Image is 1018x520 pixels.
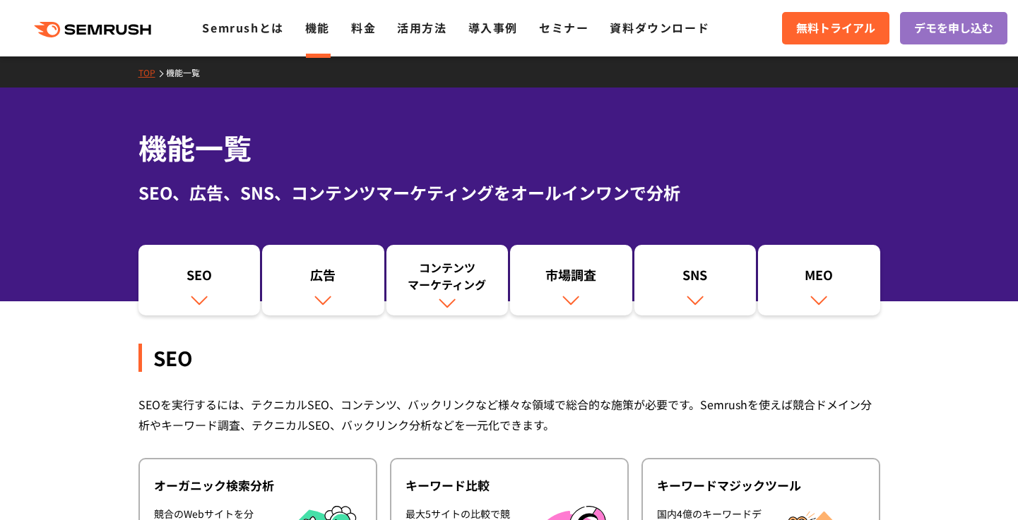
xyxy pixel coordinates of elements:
[539,19,588,36] a: セミナー
[351,19,376,36] a: 料金
[510,245,632,315] a: 市場調査
[138,344,880,372] div: SEO
[468,19,518,36] a: 導入事例
[914,19,993,37] span: デモを申し込む
[305,19,330,36] a: 機能
[202,19,283,36] a: Semrushとは
[900,12,1007,44] a: デモを申し込む
[657,477,865,494] div: キーワードマジックツール
[138,66,166,78] a: TOP
[262,245,384,315] a: 広告
[138,127,880,169] h1: 機能一覧
[397,19,446,36] a: 活用方法
[138,245,261,315] a: SEO
[138,394,880,435] div: SEOを実行するには、テクニカルSEO、コンテンツ、バックリンクなど様々な領域で総合的な施策が必要です。Semrushを使えば競合ドメイン分析やキーワード調査、テクニカルSEO、バックリンク分析...
[269,266,377,290] div: 広告
[634,245,757,315] a: SNS
[146,266,254,290] div: SEO
[758,245,880,315] a: MEO
[782,12,889,44] a: 無料トライアル
[138,180,880,205] div: SEO、広告、SNS、コンテンツマーケティングをオールインワンで分析
[166,66,211,78] a: 機能一覧
[154,477,362,494] div: オーガニック検索分析
[610,19,709,36] a: 資料ダウンロード
[386,245,509,315] a: コンテンツマーケティング
[796,19,875,37] span: 無料トライアル
[406,477,613,494] div: キーワード比較
[517,266,625,290] div: 市場調査
[393,259,502,293] div: コンテンツ マーケティング
[765,266,873,290] div: MEO
[641,266,750,290] div: SNS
